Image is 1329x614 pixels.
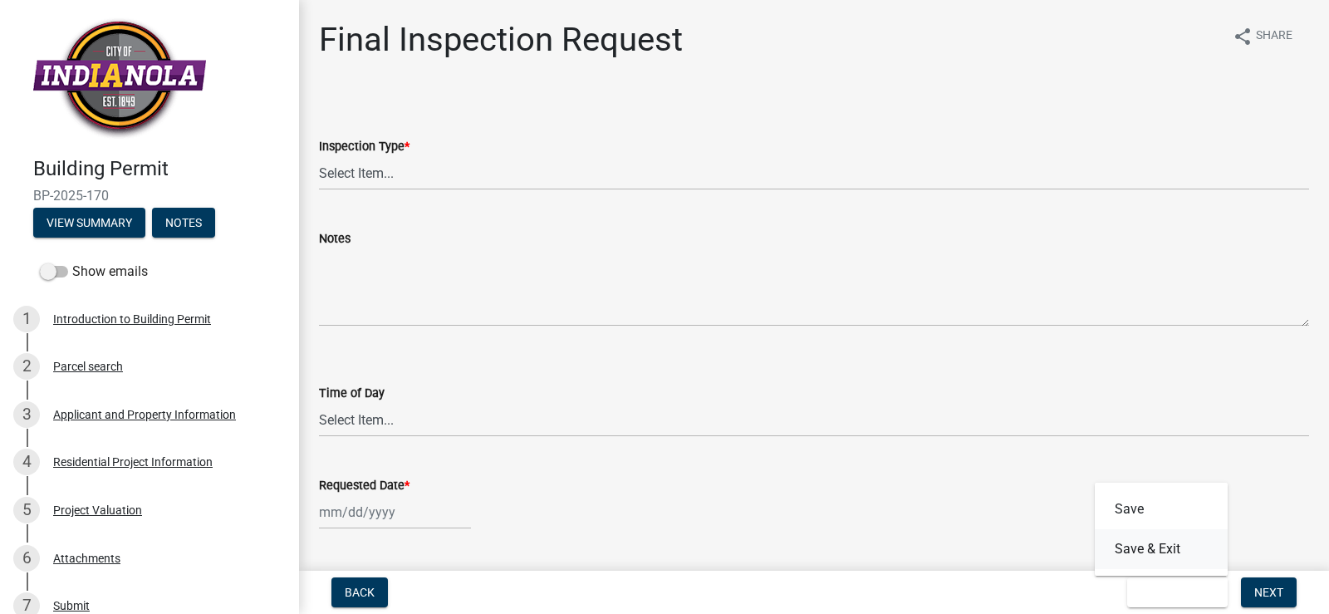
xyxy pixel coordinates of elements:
[33,208,145,238] button: View Summary
[319,388,385,400] label: Time of Day
[345,586,375,599] span: Back
[13,353,40,380] div: 2
[33,217,145,230] wm-modal-confirm: Summary
[1241,577,1297,607] button: Next
[1095,529,1228,569] button: Save & Exit
[152,208,215,238] button: Notes
[53,313,211,325] div: Introduction to Building Permit
[53,409,236,420] div: Applicant and Property Information
[1127,577,1228,607] button: Save & Exit
[319,141,409,153] label: Inspection Type
[1254,586,1283,599] span: Next
[1095,489,1228,529] button: Save
[319,20,683,60] h1: Final Inspection Request
[33,17,206,140] img: City of Indianola, Iowa
[1219,20,1306,52] button: shareShare
[1095,483,1228,576] div: Save & Exit
[13,497,40,523] div: 5
[331,577,388,607] button: Back
[319,233,351,245] label: Notes
[13,449,40,475] div: 4
[13,306,40,332] div: 1
[33,157,286,181] h4: Building Permit
[319,480,409,492] label: Requested Date
[33,188,266,204] span: BP-2025-170
[1233,27,1253,47] i: share
[152,217,215,230] wm-modal-confirm: Notes
[53,456,213,468] div: Residential Project Information
[1256,27,1292,47] span: Share
[53,504,142,516] div: Project Valuation
[53,600,90,612] div: Submit
[13,401,40,428] div: 3
[53,553,120,564] div: Attachments
[13,545,40,572] div: 6
[319,495,471,529] input: mm/dd/yyyy
[40,262,148,282] label: Show emails
[1140,586,1204,599] span: Save & Exit
[53,361,123,372] div: Parcel search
